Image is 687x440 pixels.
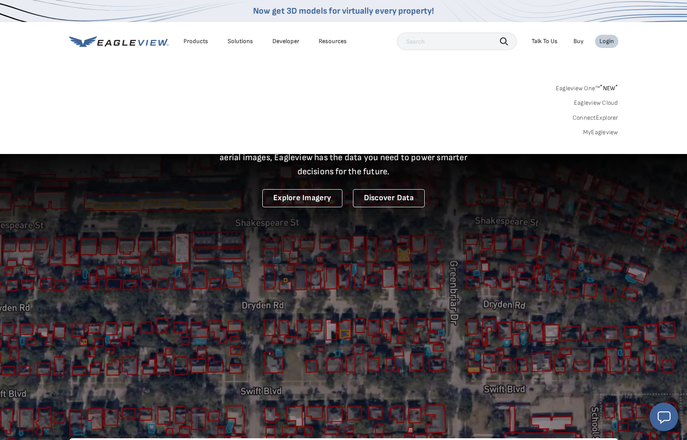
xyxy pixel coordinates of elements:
div: Talk To Us [532,37,558,45]
div: Products [184,37,208,45]
a: Buy [573,37,584,45]
a: ConnectExplorer [573,114,618,122]
a: Developer [272,37,299,45]
div: Solutions [228,37,253,45]
input: Search [397,33,517,50]
a: MyEagleview [583,128,618,136]
div: Resources [319,37,347,45]
p: A new era starts here. Built on more than 3.5 billion high-resolution aerial images, Eagleview ha... [209,136,478,179]
button: Open chat window [650,403,678,431]
a: Eagleview Cloud [574,99,618,107]
a: Now get 3D models for virtually every property! [253,6,434,16]
span: NEW [600,84,618,92]
a: Explore Imagery [262,189,342,207]
div: Login [599,37,614,45]
a: Eagleview One™*NEW* [556,82,618,92]
a: Discover Data [353,189,425,207]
